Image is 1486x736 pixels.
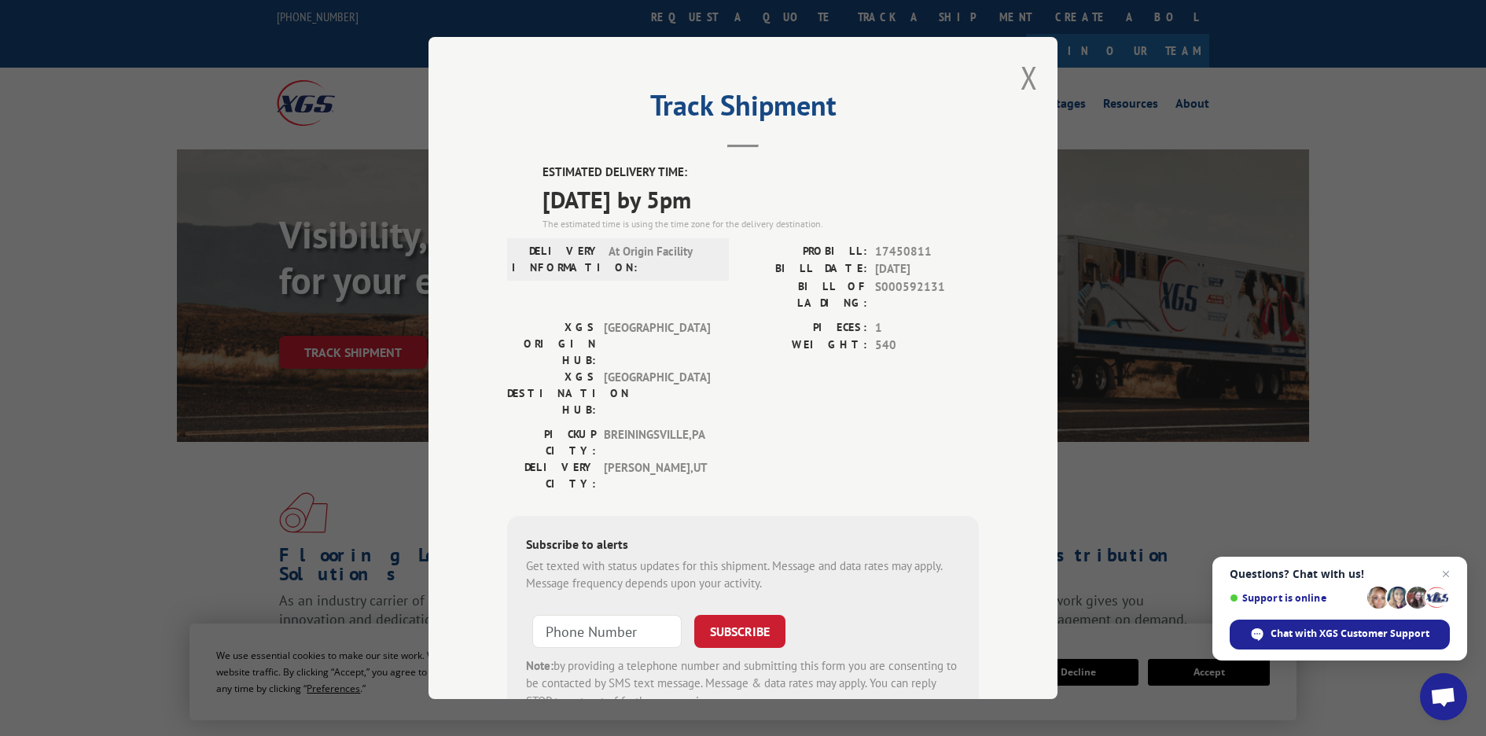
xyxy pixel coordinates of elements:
[604,318,710,368] span: [GEOGRAPHIC_DATA]
[875,242,979,260] span: 17450811
[526,657,554,672] strong: Note:
[526,557,960,592] div: Get texted with status updates for this shipment. Message and data rates may apply. Message frequ...
[694,614,785,647] button: SUBSCRIBE
[507,458,596,491] label: DELIVERY CITY:
[875,278,979,311] span: S000592131
[1420,673,1467,720] div: Open chat
[1436,565,1455,583] span: Close chat
[507,368,596,418] label: XGS DESTINATION HUB:
[875,337,979,355] span: 540
[543,181,979,216] span: [DATE] by 5pm
[526,534,960,557] div: Subscribe to alerts
[1230,568,1450,580] span: Questions? Chat with us!
[526,657,960,710] div: by providing a telephone number and submitting this form you are consenting to be contacted by SM...
[507,318,596,368] label: XGS ORIGIN HUB:
[604,458,710,491] span: [PERSON_NAME] , UT
[543,216,979,230] div: The estimated time is using the time zone for the delivery destination.
[604,425,710,458] span: BREININGSVILLE , PA
[743,337,867,355] label: WEIGHT:
[1271,627,1429,641] span: Chat with XGS Customer Support
[1230,620,1450,650] div: Chat with XGS Customer Support
[604,368,710,418] span: [GEOGRAPHIC_DATA]
[1230,592,1362,604] span: Support is online
[532,614,682,647] input: Phone Number
[1021,57,1038,98] button: Close modal
[743,318,867,337] label: PIECES:
[507,425,596,458] label: PICKUP CITY:
[507,94,979,124] h2: Track Shipment
[512,242,601,275] label: DELIVERY INFORMATION:
[743,278,867,311] label: BILL OF LADING:
[543,164,979,182] label: ESTIMATED DELIVERY TIME:
[743,242,867,260] label: PROBILL:
[875,260,979,278] span: [DATE]
[743,260,867,278] label: BILL DATE:
[875,318,979,337] span: 1
[609,242,715,275] span: At Origin Facility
